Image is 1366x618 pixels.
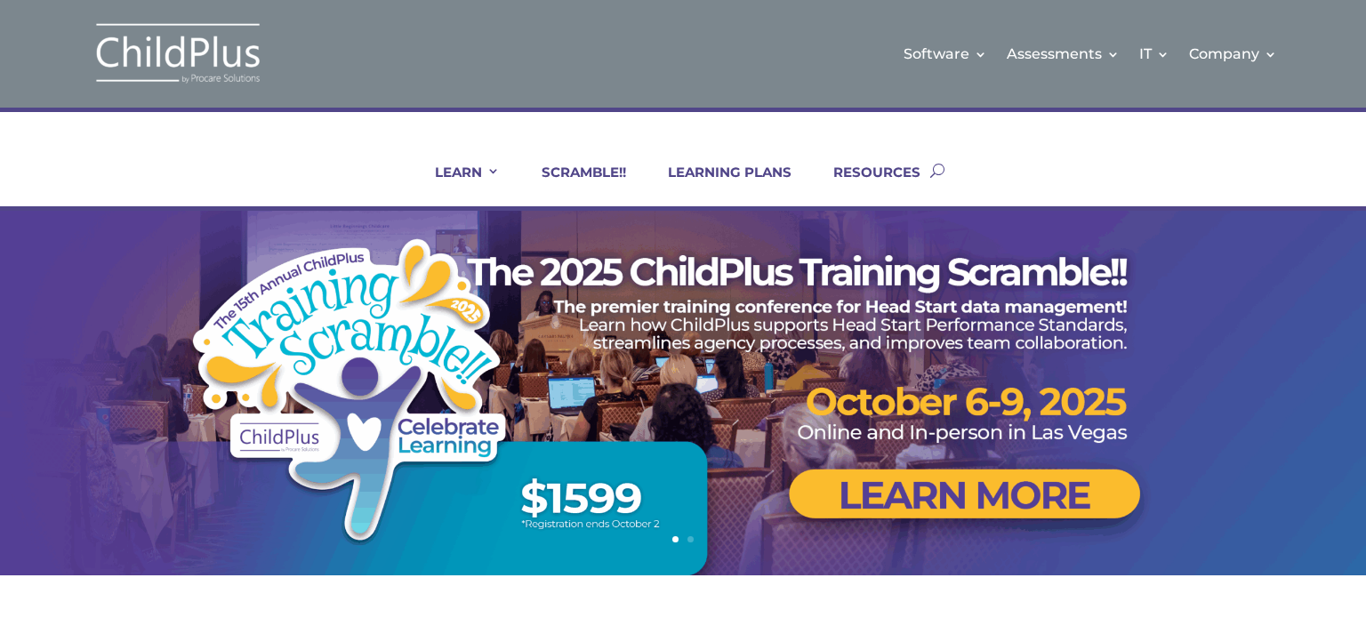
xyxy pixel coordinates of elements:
a: LEARN [413,164,500,206]
a: RESOURCES [811,164,920,206]
a: 2 [687,536,694,542]
a: SCRAMBLE!! [519,164,626,206]
a: Software [904,18,987,90]
a: 1 [672,536,679,542]
a: LEARNING PLANS [646,164,791,206]
a: IT [1139,18,1169,90]
a: Company [1189,18,1277,90]
a: Assessments [1007,18,1120,90]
